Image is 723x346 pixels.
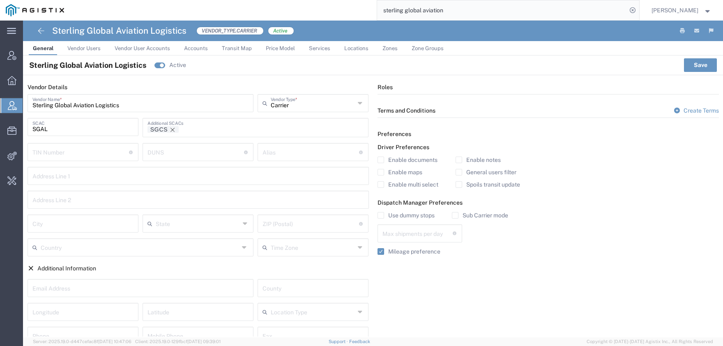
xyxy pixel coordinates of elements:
[222,45,252,51] span: Transit Map
[378,157,437,163] label: Enable documents
[135,339,221,344] span: Client: 2025.19.0-129fbcf
[377,0,627,20] input: Search for shipment number, reference number
[651,5,712,15] button: [PERSON_NAME]
[344,45,368,51] span: Locations
[378,107,719,115] h5: Terms and Conditions
[378,144,719,151] h5: Driver Preferences
[329,339,349,344] a: Support
[309,45,330,51] span: Services
[456,181,520,188] label: Spoils transit update
[452,212,508,219] label: Sub Carrier mode
[28,265,97,272] a: Hide Additional Information
[196,27,264,35] span: VENDOR_TYPE.CARRIER
[378,212,435,219] label: Use dummy stops
[187,339,221,344] span: [DATE] 09:39:01
[382,45,398,51] span: Zones
[52,21,187,41] h4: Sterling Global Aviation Logistics
[150,126,176,133] div: SGCS
[456,169,516,175] label: General users filter
[184,45,208,51] span: Accounts
[349,339,370,344] a: Feedback
[67,45,101,51] span: Vendor Users
[33,45,53,51] span: General
[378,169,422,175] label: Enable maps
[115,45,170,51] span: Vendor User Accounts
[29,60,146,71] span: Sterling Global Aviation Logistics
[378,181,438,188] label: Enable multi select
[168,126,176,133] delete-icon: Remove tag
[98,339,131,344] span: [DATE] 10:47:06
[412,45,444,51] span: Zone Groups
[587,338,713,345] span: Copyright © [DATE]-[DATE] Agistix Inc., All Rights Reserved
[28,83,369,91] h5: Vendor Details
[684,58,717,72] button: Save
[378,83,719,91] h5: Roles
[6,4,64,16] img: logo
[150,126,168,133] div: SGCS
[684,107,719,114] span: Create Terms
[169,61,186,69] label: Active
[33,339,131,344] span: Server: 2025.19.0-d447cefac8f
[266,45,295,51] span: Price Model
[456,157,501,163] label: Enable notes
[378,248,440,255] label: Mileage preference
[652,6,698,15] span: Carrie Virgilio
[268,27,294,35] span: Active
[378,199,719,206] h5: Dispatch Manager Preferences
[378,130,719,138] h5: Preferences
